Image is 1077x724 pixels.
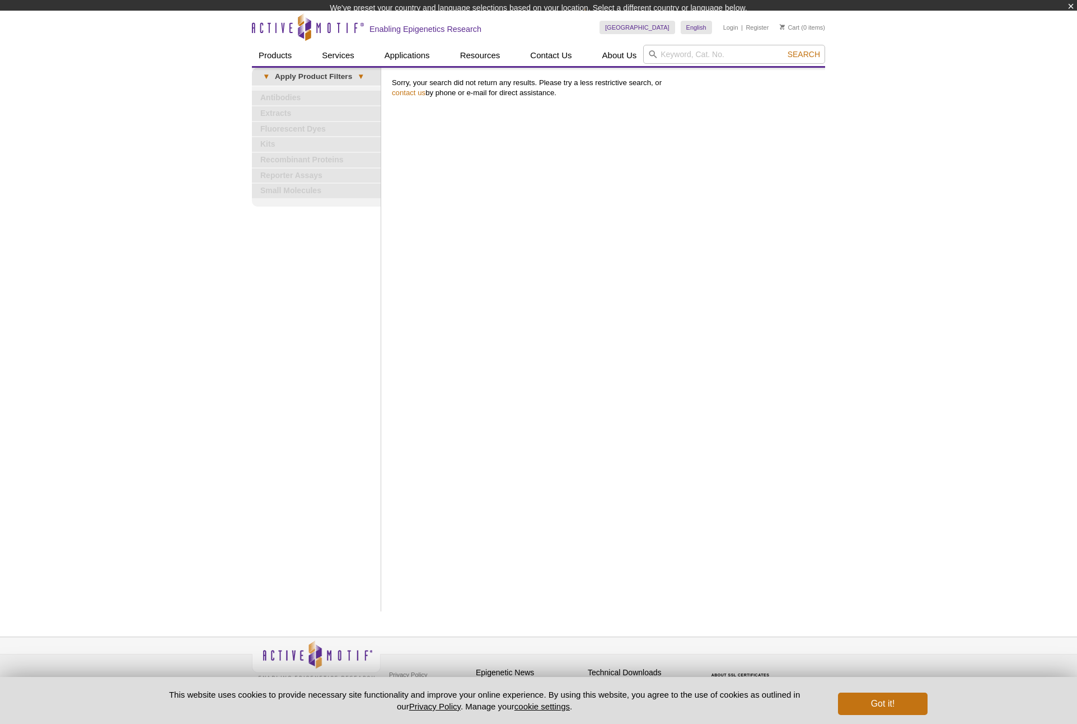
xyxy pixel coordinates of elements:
li: | [741,21,743,34]
img: Your Cart [780,24,785,30]
p: Sorry, your search did not return any results. Please try a less restrictive search, or by phone ... [392,78,820,98]
table: Click to Verify - This site chose Symantec SSL for secure e-commerce and confidential communicati... [700,657,784,681]
a: Applications [378,45,437,66]
h4: Epigenetic News [476,668,582,678]
a: Fluorescent Dyes [252,122,381,137]
input: Keyword, Cat. No. [643,45,825,64]
a: Antibodies [252,91,381,105]
button: Search [784,49,823,59]
a: contact us [392,88,425,97]
a: Register [746,24,769,31]
h4: Technical Downloads [588,668,694,678]
a: Products [252,45,298,66]
a: ABOUT SSL CERTIFICATES [711,673,770,677]
span: Search [788,50,820,59]
a: Services [315,45,361,66]
a: English [681,21,712,34]
img: Change Here [584,8,614,35]
li: (0 items) [780,21,825,34]
a: Privacy Policy [386,666,430,683]
a: [GEOGRAPHIC_DATA] [600,21,675,34]
p: This website uses cookies to provide necessary site functionality and improve your online experie... [149,689,820,712]
a: About Us [596,45,644,66]
a: Recombinant Proteins [252,153,381,167]
a: Cart [780,24,799,31]
h2: Enabling Epigenetics Research [369,24,481,34]
span: ▾ [352,72,369,82]
a: Privacy Policy [409,702,461,711]
a: Contact Us [523,45,578,66]
a: Small Molecules [252,184,381,198]
a: Login [723,24,738,31]
a: Resources [453,45,507,66]
button: Got it! [838,693,928,715]
a: Reporter Assays [252,169,381,183]
span: ▾ [257,72,275,82]
img: Active Motif, [252,637,381,683]
a: Kits [252,137,381,152]
button: cookie settings [514,702,570,711]
a: ▾Apply Product Filters▾ [252,68,381,86]
a: Extracts [252,106,381,121]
